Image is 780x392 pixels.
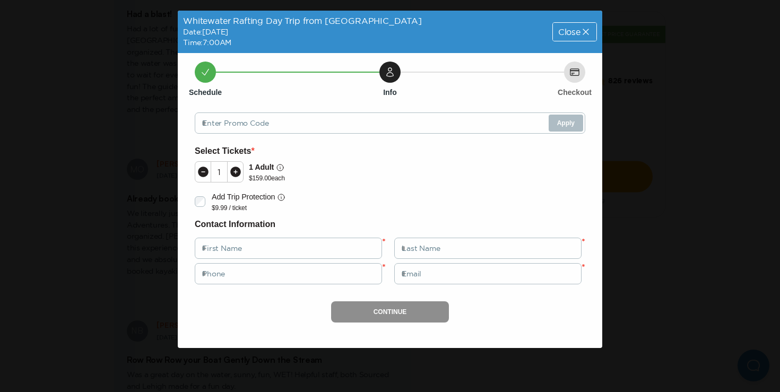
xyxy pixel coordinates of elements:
[195,217,585,231] h6: Contact Information
[211,168,227,176] div: 1
[189,87,222,98] h6: Schedule
[212,191,275,203] p: Add Trip Protection
[249,174,285,182] p: $ 159.00 each
[183,38,231,47] span: Time: 7:00AM
[249,161,274,173] p: 1 Adult
[212,204,285,212] p: $9.99 / ticket
[183,16,422,25] span: Whitewater Rafting Day Trip from [GEOGRAPHIC_DATA]
[183,28,228,36] span: Date: [DATE]
[383,87,397,98] h6: Info
[195,144,585,158] h6: Select Tickets
[558,28,580,36] span: Close
[558,87,592,98] h6: Checkout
